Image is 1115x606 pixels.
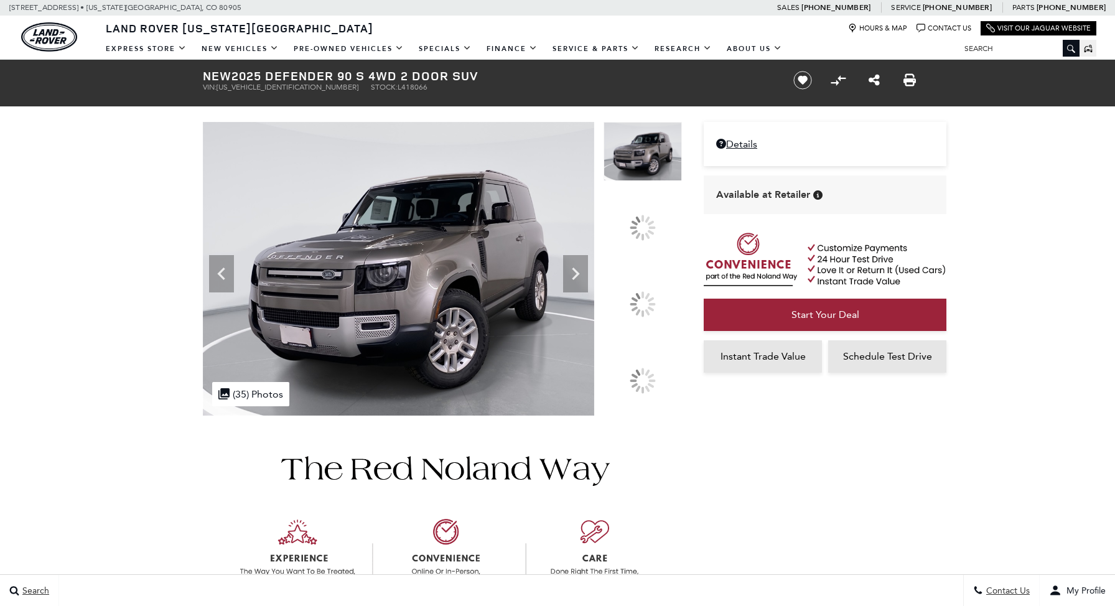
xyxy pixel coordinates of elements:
iframe: YouTube video player [704,379,946,575]
a: Land Rover [US_STATE][GEOGRAPHIC_DATA] [98,21,381,35]
a: [STREET_ADDRESS] • [US_STATE][GEOGRAPHIC_DATA], CO 80905 [9,3,241,12]
nav: Main Navigation [98,38,790,60]
span: Contact Us [983,585,1030,596]
a: Pre-Owned Vehicles [286,38,411,60]
a: About Us [719,38,790,60]
img: New 2025 Silicon Silver Land Rover S image 1 [604,122,682,181]
span: Available at Retailer [716,188,810,202]
span: Sales [777,3,800,12]
img: Land Rover [21,22,77,52]
a: EXPRESS STORE [98,38,194,60]
a: Research [647,38,719,60]
div: Vehicle is in stock and ready for immediate delivery. Due to demand, availability is subject to c... [813,190,823,200]
div: (35) Photos [212,382,289,406]
span: Search [19,585,49,596]
span: Land Rover [US_STATE][GEOGRAPHIC_DATA] [106,21,373,35]
span: VIN: [203,83,217,91]
span: Schedule Test Drive [843,350,932,362]
a: Print this New 2025 Defender 90 S 4WD 2 Door SUV [903,73,916,88]
input: Search [955,41,1080,56]
a: Hours & Map [848,24,907,33]
button: Save vehicle [789,70,816,90]
a: Start Your Deal [704,299,946,331]
span: Service [891,3,920,12]
span: My Profile [1061,585,1106,596]
button: user-profile-menu [1040,575,1115,606]
a: Share this New 2025 Defender 90 S 4WD 2 Door SUV [869,73,880,88]
a: Contact Us [917,24,971,33]
span: L418066 [398,83,427,91]
a: [PHONE_NUMBER] [1037,2,1106,12]
a: Specials [411,38,479,60]
img: New 2025 Silicon Silver Land Rover S image 1 [203,122,594,416]
a: Details [716,138,934,150]
a: land-rover [21,22,77,52]
a: Service & Parts [545,38,647,60]
strong: New [203,67,231,84]
a: Instant Trade Value [704,340,822,373]
a: [PHONE_NUMBER] [801,2,870,12]
h1: 2025 Defender 90 S 4WD 2 Door SUV [203,69,772,83]
a: New Vehicles [194,38,286,60]
a: [PHONE_NUMBER] [923,2,992,12]
a: Visit Our Jaguar Website [986,24,1091,33]
button: Compare vehicle [829,71,847,90]
span: Stock: [371,83,398,91]
span: [US_VEHICLE_IDENTIFICATION_NUMBER] [217,83,358,91]
a: Finance [479,38,545,60]
a: Schedule Test Drive [828,340,946,373]
span: Instant Trade Value [721,350,806,362]
span: Parts [1012,3,1035,12]
span: Start Your Deal [791,309,859,320]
